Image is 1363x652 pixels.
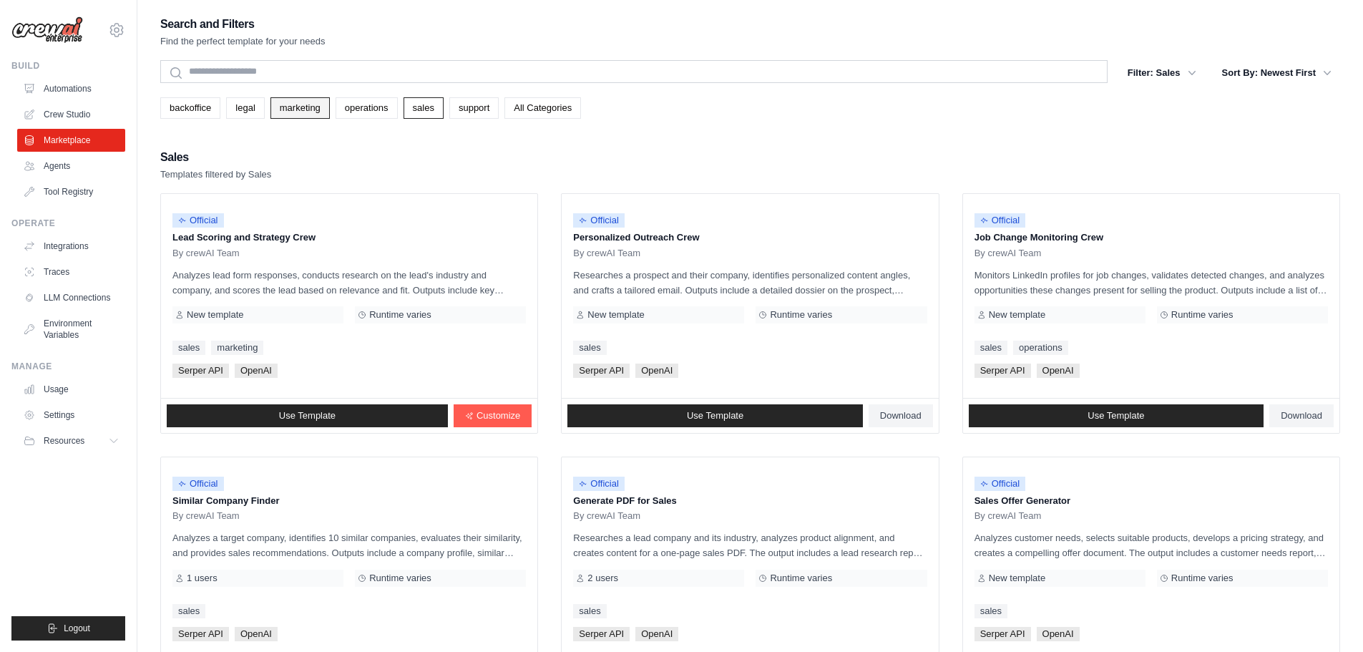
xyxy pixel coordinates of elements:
a: Crew Studio [17,103,125,126]
p: Job Change Monitoring Crew [974,230,1328,245]
a: Download [869,404,933,427]
span: New template [989,309,1045,321]
p: Sales Offer Generator [974,494,1328,508]
p: Analyzes lead form responses, conducts research on the lead's industry and company, and scores th... [172,268,526,298]
span: New template [587,309,644,321]
span: Runtime varies [1171,309,1233,321]
a: sales [404,97,444,119]
a: Usage [17,378,125,401]
span: Runtime varies [369,573,431,584]
span: Download [1281,410,1322,422]
span: Runtime varies [770,309,832,321]
a: Traces [17,261,125,283]
p: Templates filtered by Sales [160,167,271,182]
span: Runtime varies [1171,573,1233,584]
span: By crewAI Team [974,510,1042,522]
span: Use Template [279,410,336,422]
button: Sort By: Newest First [1213,60,1340,86]
h2: Search and Filters [160,14,326,34]
span: OpenAI [635,364,678,378]
p: Analyzes customer needs, selects suitable products, develops a pricing strategy, and creates a co... [974,530,1328,560]
a: sales [573,604,606,618]
span: Official [172,213,224,228]
div: Manage [11,361,125,372]
span: Official [974,213,1026,228]
span: By crewAI Team [172,510,240,522]
a: sales [573,341,606,355]
p: Analyzes a target company, identifies 10 similar companies, evaluates their similarity, and provi... [172,530,526,560]
p: Find the perfect template for your needs [160,34,326,49]
img: Logo [11,16,83,44]
p: Monitors LinkedIn profiles for job changes, validates detected changes, and analyzes opportunitie... [974,268,1328,298]
a: sales [974,341,1007,355]
p: Similar Company Finder [172,494,526,508]
span: By crewAI Team [573,510,640,522]
p: Generate PDF for Sales [573,494,927,508]
span: Runtime varies [770,573,832,584]
span: 2 users [587,573,618,584]
a: support [449,97,499,119]
a: Environment Variables [17,312,125,346]
span: New template [187,309,243,321]
span: Serper API [172,364,229,378]
a: Agents [17,155,125,177]
span: Runtime varies [369,309,431,321]
button: Resources [17,429,125,452]
p: Researches a prospect and their company, identifies personalized content angles, and crafts a tai... [573,268,927,298]
span: Serper API [974,364,1031,378]
div: Build [11,60,125,72]
a: Automations [17,77,125,100]
span: Serper API [573,364,630,378]
button: Logout [11,616,125,641]
div: Operate [11,218,125,229]
span: Download [880,410,922,422]
span: Official [573,477,625,491]
span: Serper API [573,627,630,641]
a: operations [1013,341,1068,355]
a: Integrations [17,235,125,258]
a: operations [336,97,398,119]
span: OpenAI [1037,364,1080,378]
span: Logout [64,623,90,634]
span: Use Template [687,410,743,422]
span: Resources [44,435,84,447]
span: By crewAI Team [172,248,240,259]
span: By crewAI Team [974,248,1042,259]
a: Customize [454,404,532,427]
span: OpenAI [1037,627,1080,641]
span: Official [974,477,1026,491]
span: Official [172,477,224,491]
span: Use Template [1088,410,1144,422]
a: Use Template [969,404,1264,427]
span: Customize [477,410,520,422]
a: All Categories [504,97,581,119]
a: marketing [211,341,263,355]
button: Filter: Sales [1119,60,1205,86]
p: Personalized Outreach Crew [573,230,927,245]
span: New template [989,573,1045,584]
a: Use Template [567,404,863,427]
a: Download [1269,404,1334,427]
a: marketing [270,97,330,119]
a: sales [974,604,1007,618]
span: OpenAI [235,627,278,641]
a: Settings [17,404,125,427]
p: Lead Scoring and Strategy Crew [172,230,526,245]
span: Serper API [974,627,1031,641]
span: 1 users [187,573,218,584]
span: Official [573,213,625,228]
a: backoffice [160,97,220,119]
a: LLM Connections [17,286,125,309]
span: By crewAI Team [573,248,640,259]
span: OpenAI [635,627,678,641]
a: sales [172,604,205,618]
p: Researches a lead company and its industry, analyzes product alignment, and creates content for a... [573,530,927,560]
a: legal [226,97,264,119]
a: sales [172,341,205,355]
a: Tool Registry [17,180,125,203]
span: OpenAI [235,364,278,378]
a: Marketplace [17,129,125,152]
h2: Sales [160,147,271,167]
span: Serper API [172,627,229,641]
a: Use Template [167,404,448,427]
